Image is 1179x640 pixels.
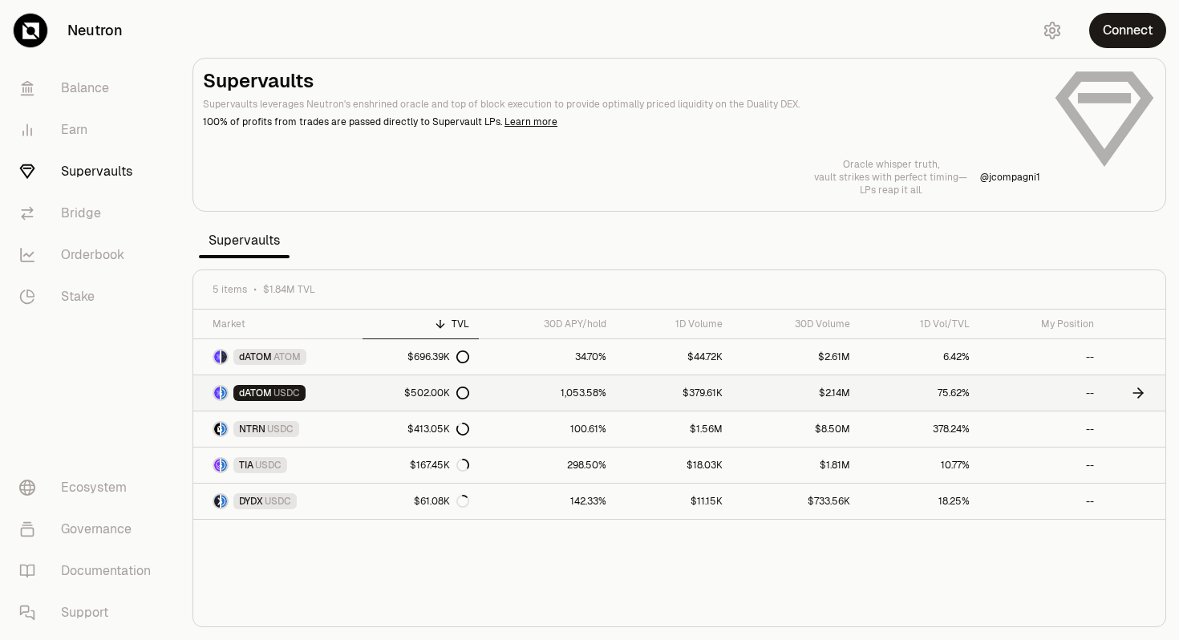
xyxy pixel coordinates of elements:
[6,234,173,276] a: Orderbook
[6,550,173,592] a: Documentation
[479,375,616,411] a: 1,053.58%
[193,484,363,519] a: DYDX LogoUSDC LogoDYDXUSDC
[239,459,253,472] span: TIA
[214,350,220,363] img: dATOM Logo
[193,375,363,411] a: dATOM LogoUSDC LogodATOMUSDC
[979,411,1104,447] a: --
[213,283,247,296] span: 5 items
[414,495,469,508] div: $61.08K
[255,459,282,472] span: USDC
[363,375,479,411] a: $502.00K
[814,158,967,171] p: Oracle whisper truth,
[504,115,557,128] a: Learn more
[193,411,363,447] a: NTRN LogoUSDC LogoNTRNUSDC
[616,484,732,519] a: $11.15K
[221,423,227,435] img: USDC Logo
[6,192,173,234] a: Bridge
[221,459,227,472] img: USDC Logo
[267,423,294,435] span: USDC
[860,339,979,375] a: 6.42%
[732,484,860,519] a: $733.56K
[6,508,173,550] a: Governance
[979,448,1104,483] a: --
[363,339,479,375] a: $696.39K
[239,495,263,508] span: DYDX
[980,171,1040,184] p: @ jcompagni1
[616,411,732,447] a: $1.56M
[239,387,272,399] span: dATOM
[860,375,979,411] a: 75.62%
[979,375,1104,411] a: --
[221,350,227,363] img: ATOM Logo
[239,350,272,363] span: dATOM
[363,411,479,447] a: $413.05K
[732,375,860,411] a: $2.14M
[214,387,220,399] img: dATOM Logo
[616,375,732,411] a: $379.61K
[265,495,291,508] span: USDC
[203,97,1040,111] p: Supervaults leverages Neutron's enshrined oracle and top of block execution to provide optimally ...
[193,448,363,483] a: TIA LogoUSDC LogoTIAUSDC
[742,318,850,330] div: 30D Volume
[814,158,967,196] a: Oracle whisper truth,vault strikes with perfect timing—LPs reap it all.
[193,339,363,375] a: dATOM LogoATOM LogodATOMATOM
[203,68,1040,94] h2: Supervaults
[407,350,469,363] div: $696.39K
[273,387,300,399] span: USDC
[479,484,616,519] a: 142.33%
[814,184,967,196] p: LPs reap it all.
[1089,13,1166,48] button: Connect
[6,467,173,508] a: Ecosystem
[404,387,469,399] div: $502.00K
[363,448,479,483] a: $167.45K
[979,339,1104,375] a: --
[732,411,860,447] a: $8.50M
[372,318,469,330] div: TVL
[616,448,732,483] a: $18.03K
[221,387,227,399] img: USDC Logo
[214,495,220,508] img: DYDX Logo
[363,484,479,519] a: $61.08K
[199,225,290,257] span: Supervaults
[479,339,616,375] a: 34.70%
[6,67,173,109] a: Balance
[860,484,979,519] a: 18.25%
[979,484,1104,519] a: --
[732,448,860,483] a: $1.81M
[732,339,860,375] a: $2.61M
[214,459,220,472] img: TIA Logo
[616,339,732,375] a: $44.72K
[6,109,173,151] a: Earn
[980,171,1040,184] a: @jcompagni1
[869,318,970,330] div: 1D Vol/TVL
[488,318,606,330] div: 30D APY/hold
[239,423,265,435] span: NTRN
[407,423,469,435] div: $413.05K
[221,495,227,508] img: USDC Logo
[626,318,723,330] div: 1D Volume
[213,318,353,330] div: Market
[263,283,315,296] span: $1.84M TVL
[860,411,979,447] a: 378.24%
[6,151,173,192] a: Supervaults
[479,411,616,447] a: 100.61%
[860,448,979,483] a: 10.77%
[814,171,967,184] p: vault strikes with perfect timing—
[6,592,173,634] a: Support
[6,276,173,318] a: Stake
[989,318,1094,330] div: My Position
[273,350,301,363] span: ATOM
[479,448,616,483] a: 298.50%
[214,423,220,435] img: NTRN Logo
[410,459,469,472] div: $167.45K
[203,115,1040,129] p: 100% of profits from trades are passed directly to Supervault LPs.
